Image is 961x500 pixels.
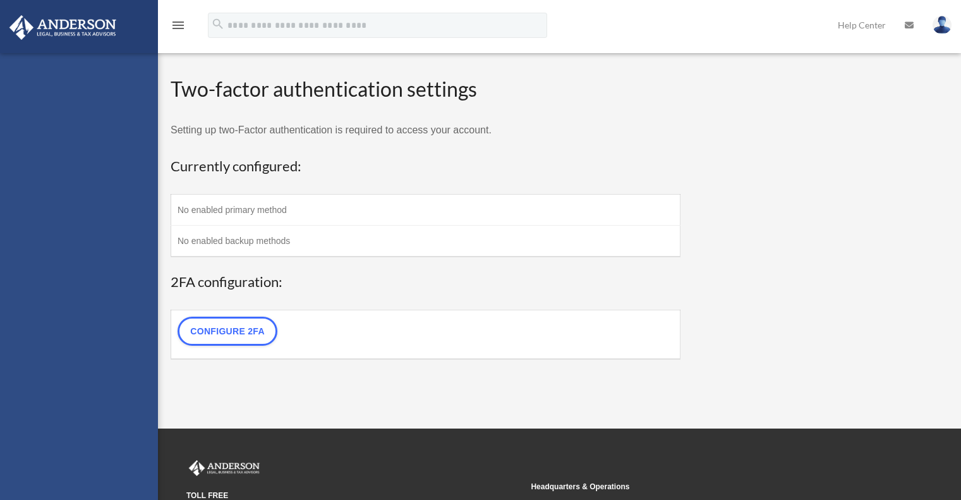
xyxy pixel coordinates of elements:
img: Anderson Advisors Platinum Portal [6,15,120,40]
td: No enabled primary method [171,194,680,225]
h2: Two-factor authentication settings [171,75,680,104]
small: Headquarters & Operations [531,480,866,494]
a: menu [171,22,186,33]
td: No enabled backup methods [171,225,680,257]
img: User Pic [933,16,952,34]
i: search [211,17,225,31]
h3: 2FA configuration: [171,272,680,292]
p: Setting up two-Factor authentication is required to access your account. [171,121,680,139]
a: Configure 2FA [178,317,277,346]
img: Anderson Advisors Platinum Portal [186,460,262,477]
i: menu [171,18,186,33]
h3: Currently configured: [171,157,680,176]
